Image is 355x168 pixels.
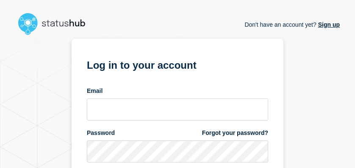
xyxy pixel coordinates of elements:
span: Email [87,87,103,95]
a: Sign up [316,21,340,28]
p: Don't have an account yet? [244,14,340,35]
input: email input [87,98,268,120]
a: Forgot your password? [202,129,268,137]
img: StatusHub logo [15,10,96,37]
h1: Log in to your account [87,56,268,72]
span: Password [87,129,115,137]
input: password input [87,140,268,162]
